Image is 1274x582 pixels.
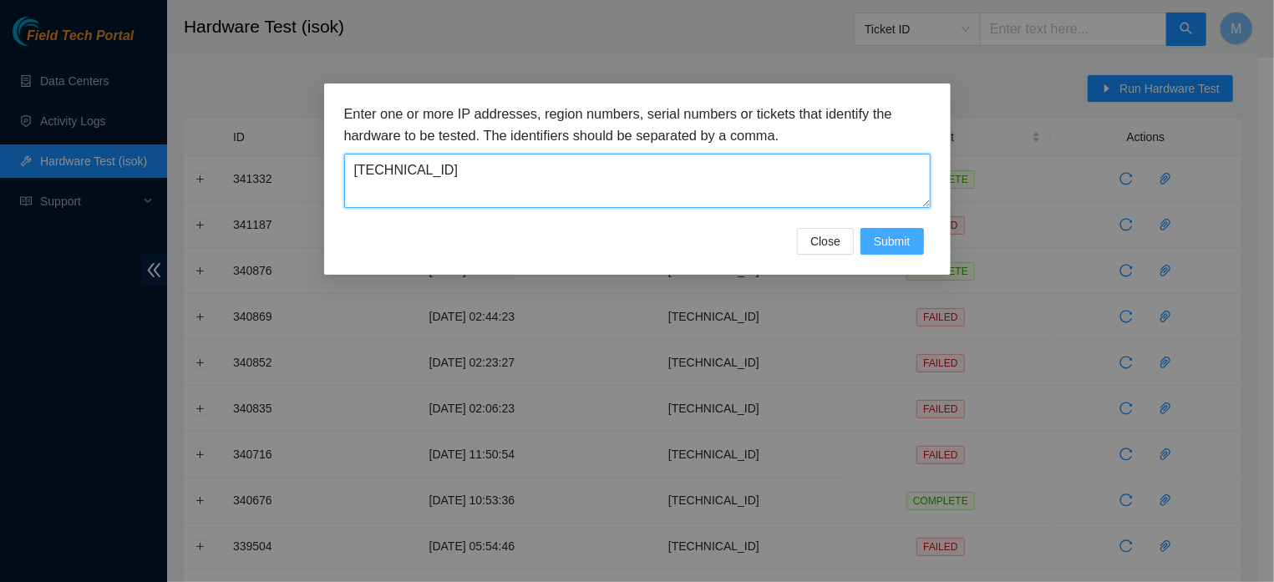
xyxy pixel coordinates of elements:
[810,232,840,251] span: Close
[797,228,854,255] button: Close
[874,232,911,251] span: Submit
[344,104,931,146] h3: Enter one or more IP addresses, region numbers, serial numbers or tickets that identify the hardw...
[860,228,924,255] button: Submit
[344,154,931,208] textarea: [TECHNICAL_ID]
